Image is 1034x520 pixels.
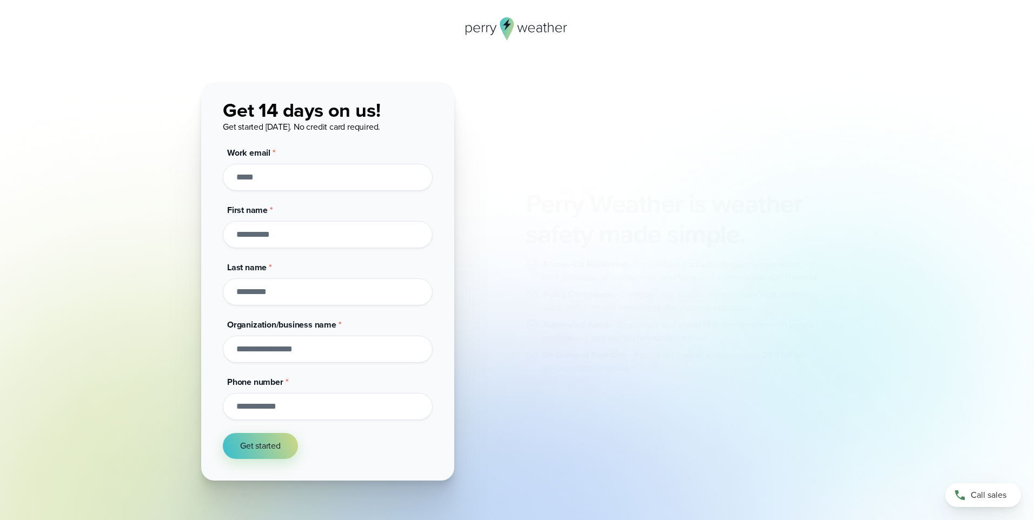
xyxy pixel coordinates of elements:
[240,439,281,452] span: Get started
[227,261,267,274] span: Last name
[223,433,298,459] button: Get started
[223,121,380,133] span: Get started [DATE]. No credit card required.
[971,489,1006,502] span: Call sales
[227,204,268,216] span: First name
[227,376,283,388] span: Phone number
[223,96,380,124] span: Get 14 days on us!
[945,483,1021,507] a: Call sales
[227,318,336,331] span: Organization/business name
[227,146,270,159] span: Work email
